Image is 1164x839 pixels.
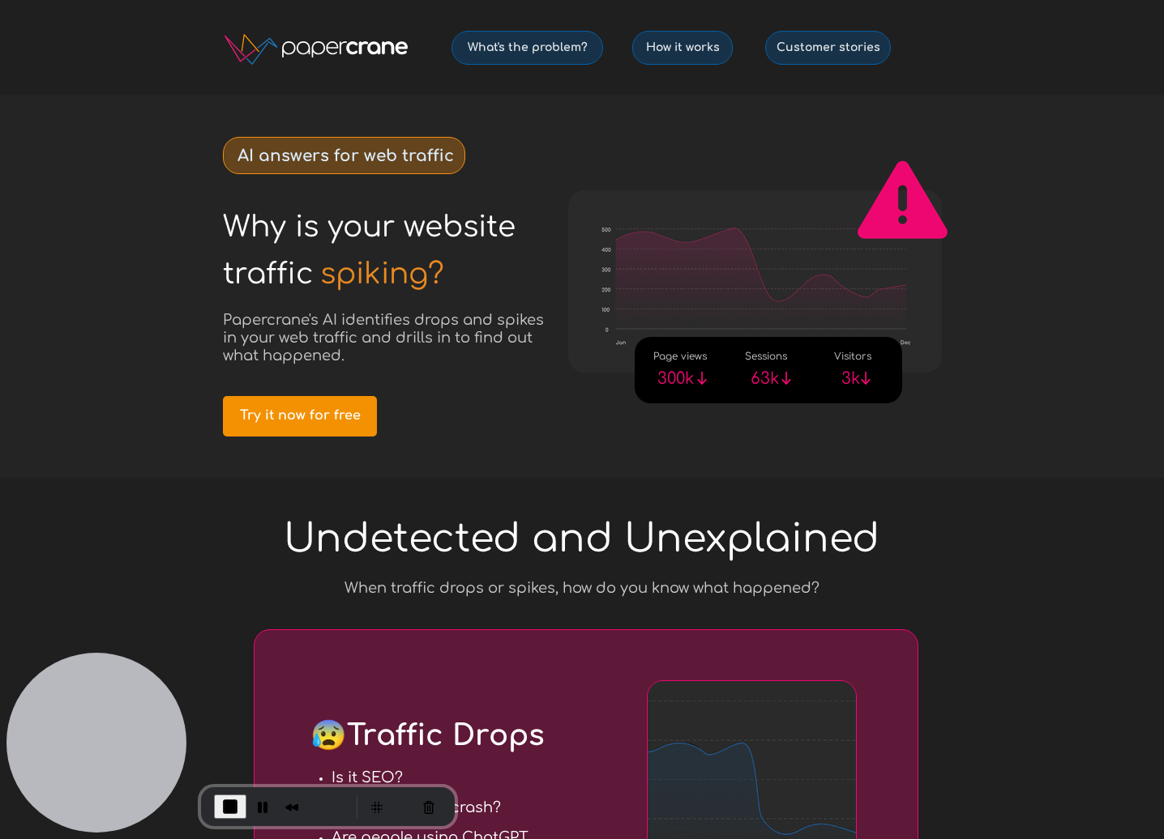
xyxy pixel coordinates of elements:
span: What's the problem? [452,40,602,54]
a: Try it now for free [223,396,377,437]
span: Customer stories [766,40,890,54]
a: How it works [632,31,733,65]
a: What's the problem? [451,31,603,65]
span: Why is your website [223,211,516,243]
strong: AI answers for web traffic [238,147,454,165]
span: traffic [223,258,313,290]
span: 63k [751,369,779,388]
strong: Is it SEO? [332,769,403,786]
span: 300k [657,369,694,388]
span: Undetected and Unexplained [284,517,879,560]
span: Try it now for free [223,408,377,424]
span: How it works [633,40,732,54]
span: Page views [653,351,707,362]
span: Traffic Drops [310,719,545,752]
span: When traffic drops or spikes, how do you know what happened? [344,580,820,596]
span: 😰 [310,719,347,752]
span: 3k [841,369,860,388]
span: Visitors [834,351,871,362]
span: Papercrane's AI identifies drops and spikes in your web traffic and drills in to find out what ha... [223,312,544,364]
a: Customer stories [765,31,891,65]
span: Sessions [745,351,787,362]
